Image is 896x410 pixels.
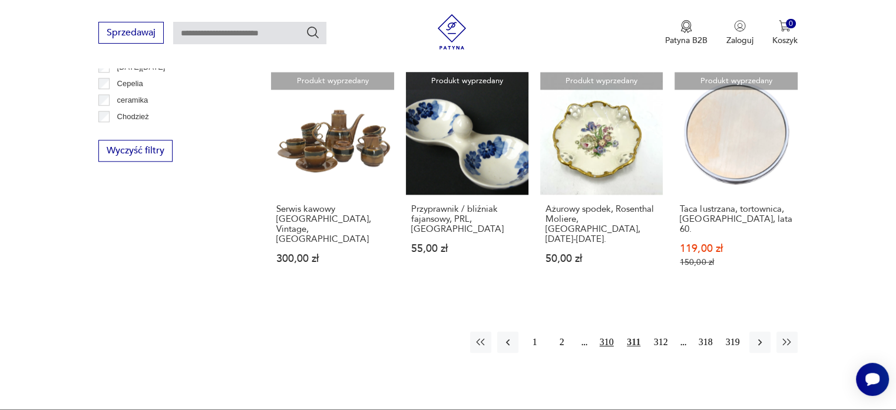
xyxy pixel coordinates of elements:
div: 0 [786,19,796,29]
a: Produkt wyprzedanyAżurowy spodek, Rosenthal Moliere, Niemcy, 1938-1952.Ażurowy spodek, Rosenthal ... [540,72,663,290]
img: Ikona medalu [680,20,692,33]
a: Produkt wyprzedanyPrzyprawnik / bliźniak fajansowy, PRL, WłocławekPrzyprawnik / bliźniak fajansow... [406,72,528,290]
h3: Ażurowy spodek, Rosenthal Moliere, [GEOGRAPHIC_DATA], [DATE]-[DATE]. [545,204,657,244]
a: Ikona medaluPatyna B2B [665,20,707,46]
p: Chodzież [117,110,149,123]
h3: Serwis kawowy [GEOGRAPHIC_DATA], Vintage, [GEOGRAPHIC_DATA] [276,204,388,244]
button: Wyczyść filtry [98,140,173,162]
h3: Przyprawnik / bliźniak fajansowy, PRL, [GEOGRAPHIC_DATA] [411,204,523,234]
p: 55,00 zł [411,244,523,254]
button: 310 [596,332,617,353]
iframe: Smartsupp widget button [856,363,889,396]
p: 150,00 zł [680,257,792,267]
p: Ćmielów [117,127,147,140]
a: Produkt wyprzedanyTaca lustrzana, tortownica, Niemcy, lata 60.Taca lustrzana, tortownica, [GEOGRA... [675,72,797,290]
p: Cepelia [117,77,143,90]
img: Ikona koszyka [779,20,791,32]
h3: Taca lustrzana, tortownica, [GEOGRAPHIC_DATA], lata 60. [680,204,792,234]
p: 119,00 zł [680,244,792,254]
img: Patyna - sklep z meblami i dekoracjami vintage [434,14,470,50]
img: Ikonka użytkownika [734,20,746,32]
button: 312 [650,332,672,353]
button: Zaloguj [726,20,753,46]
button: 319 [722,332,743,353]
p: Zaloguj [726,35,753,46]
p: Koszyk [772,35,798,46]
button: 311 [623,332,644,353]
p: ceramika [117,94,148,107]
button: Szukaj [306,25,320,40]
button: 1 [524,332,545,353]
a: Sprzedawaj [98,29,164,38]
p: Patyna B2B [665,35,707,46]
a: Produkt wyprzedanySerwis kawowy Novi Mirostowice, Vintage, PRLSerwis kawowy [GEOGRAPHIC_DATA], Vi... [271,72,394,290]
button: Patyna B2B [665,20,707,46]
button: Sprzedawaj [98,22,164,44]
button: 318 [695,332,716,353]
button: 2 [551,332,573,353]
p: 50,00 zł [545,254,657,264]
p: 300,00 zł [276,254,388,264]
button: 0Koszyk [772,20,798,46]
